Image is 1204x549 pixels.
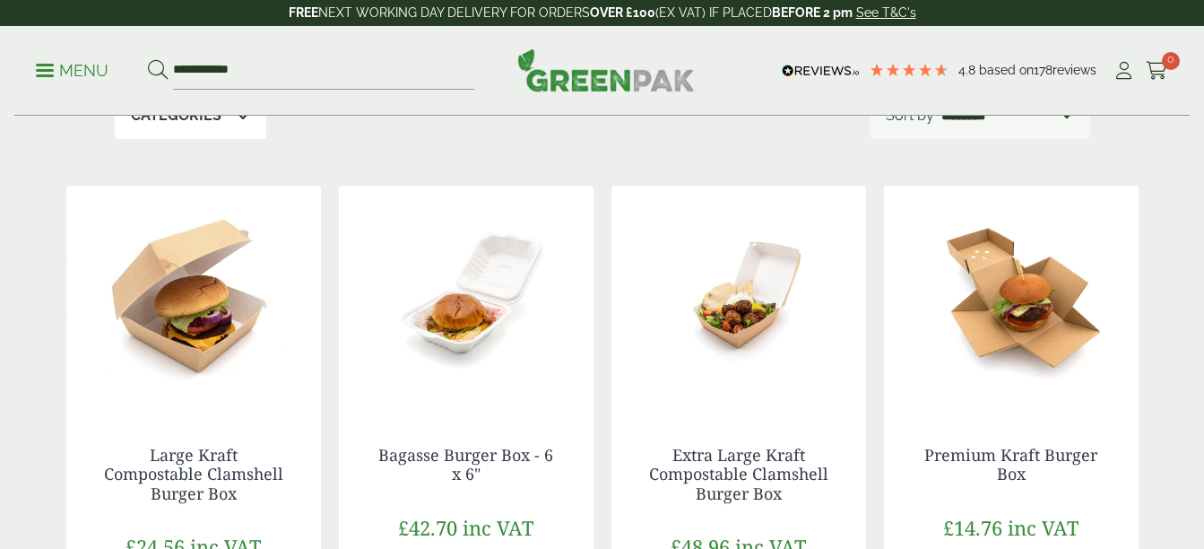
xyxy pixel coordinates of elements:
span: £14.76 [943,514,1002,541]
i: My Account [1113,62,1135,80]
img: GP2520075 Premium Kraft Burger Box with Burger [884,186,1139,410]
a: 0 [1146,57,1168,84]
a: Bagasse Burger Box - 6 x 6" [378,444,553,485]
img: REVIEWS.io [782,65,860,77]
a: Menu [36,60,108,78]
img: XL Clam WC Open Ang [611,186,866,410]
strong: OVER £100 [590,5,655,20]
a: See T&C's [856,5,916,20]
a: Premium Kraft Burger Box [924,444,1097,485]
span: 0 [1162,52,1180,70]
span: 178 [1034,63,1052,77]
p: Menu [36,60,108,82]
span: inc VAT [1008,514,1078,541]
a: Large Kraft Compostable Clamshell Burger Box [104,444,283,504]
strong: FREE [289,5,318,20]
span: reviews [1052,63,1096,77]
div: 4.78 Stars [869,62,949,78]
img: 2420009 Bagasse Burger Box open with food [339,186,593,410]
a: Extra Large Kraft Compostable Clamshell Burger Box [649,444,828,504]
i: Cart [1146,62,1168,80]
span: £42.70 [398,514,457,541]
span: inc VAT [463,514,533,541]
img: GreenPak Supplies [517,48,695,91]
span: Based on [979,63,1034,77]
img: Large Kraft Clamshell Burger Box with Burger [66,186,321,410]
span: 4.8 [958,63,979,77]
strong: BEFORE 2 pm [772,5,853,20]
